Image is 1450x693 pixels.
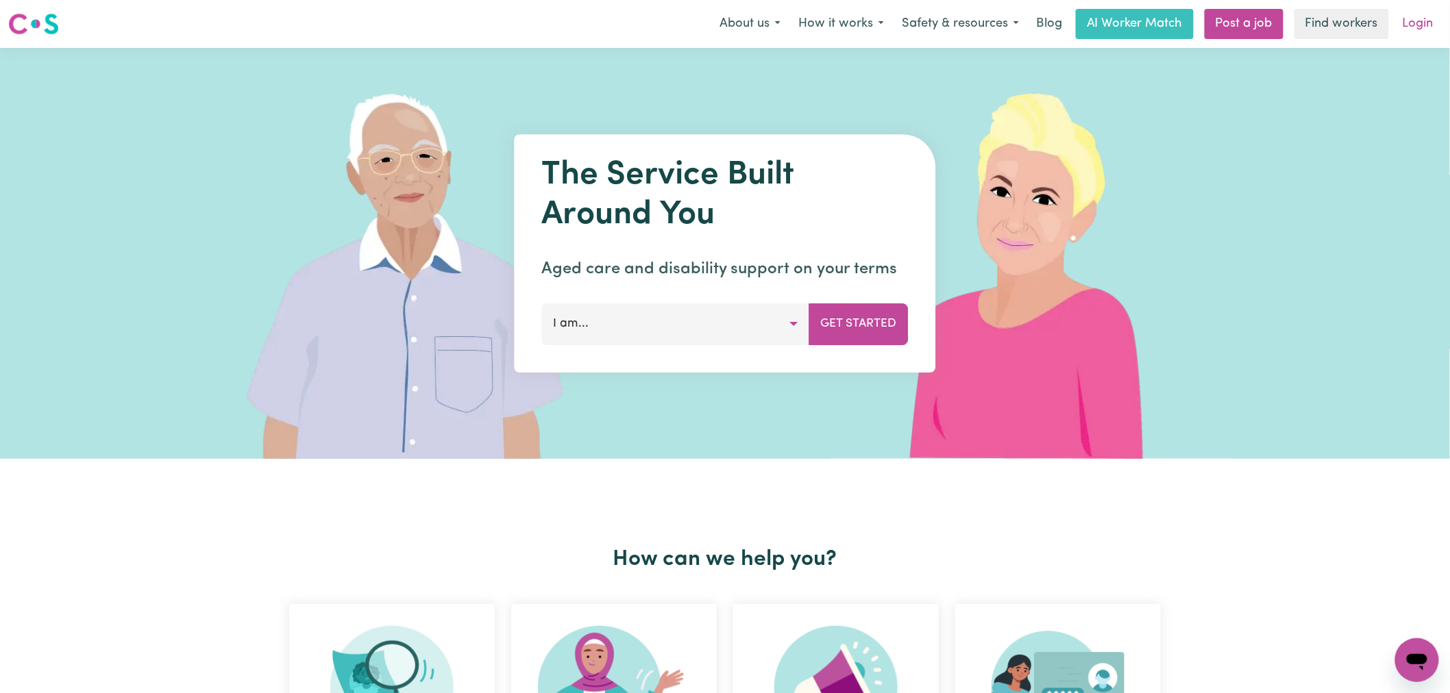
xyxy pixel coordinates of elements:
button: Safety & resources [893,10,1028,38]
a: Blog [1028,9,1070,39]
button: About us [711,10,789,38]
a: Post a job [1205,9,1283,39]
a: Find workers [1294,9,1389,39]
p: Aged care and disability support on your terms [542,257,909,281]
a: Careseekers logo [8,8,59,40]
button: Get Started [809,303,909,344]
a: Login [1394,9,1442,39]
h1: The Service Built Around You [542,156,909,235]
button: I am... [542,303,810,344]
h2: How can we help you? [281,546,1169,572]
button: How it works [789,10,893,38]
iframe: Button to launch messaging window [1395,638,1439,682]
img: Careseekers logo [8,12,59,36]
a: AI Worker Match [1076,9,1194,39]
